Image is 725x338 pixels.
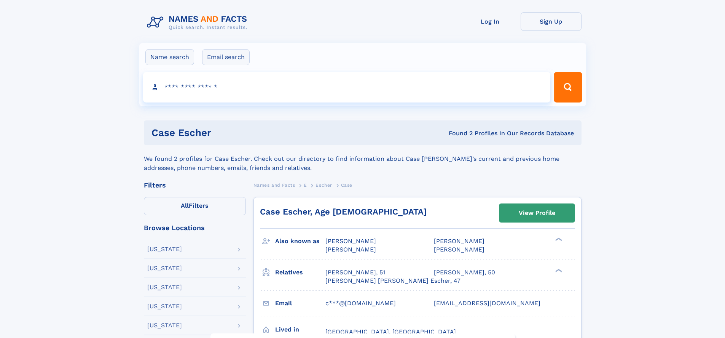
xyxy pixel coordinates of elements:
[519,204,555,222] div: View Profile
[253,180,295,190] a: Names and Facts
[145,49,194,65] label: Name search
[275,235,325,248] h3: Also known as
[325,277,460,285] a: [PERSON_NAME] [PERSON_NAME] Escher, 47
[275,323,325,336] h3: Lived in
[144,182,246,189] div: Filters
[144,145,582,173] div: We found 2 profiles for Case Escher. Check out our directory to find information about Case [PERS...
[553,237,562,242] div: ❯
[554,72,582,103] button: Search Button
[181,202,189,209] span: All
[144,197,246,215] label: Filters
[434,246,484,253] span: [PERSON_NAME]
[325,328,456,335] span: [GEOGRAPHIC_DATA], [GEOGRAPHIC_DATA]
[147,246,182,252] div: [US_STATE]
[147,265,182,271] div: [US_STATE]
[434,237,484,245] span: [PERSON_NAME]
[521,12,582,31] a: Sign Up
[460,12,521,31] a: Log In
[144,12,253,33] img: Logo Names and Facts
[275,297,325,310] h3: Email
[325,246,376,253] span: [PERSON_NAME]
[315,183,332,188] span: Escher
[147,322,182,328] div: [US_STATE]
[553,268,562,273] div: ❯
[325,237,376,245] span: [PERSON_NAME]
[434,268,495,277] a: [PERSON_NAME], 50
[325,300,396,307] span: c***@[DOMAIN_NAME]
[147,303,182,309] div: [US_STATE]
[147,284,182,290] div: [US_STATE]
[330,129,574,138] div: Found 2 Profiles In Our Records Database
[304,180,307,190] a: E
[151,128,330,138] h1: Case Escher
[144,224,246,231] div: Browse Locations
[202,49,250,65] label: Email search
[499,204,575,222] a: View Profile
[143,72,551,103] input: search input
[315,180,332,190] a: Escher
[434,300,540,307] span: [EMAIL_ADDRESS][DOMAIN_NAME]
[260,207,427,216] a: Case Escher, Age [DEMOGRAPHIC_DATA]
[341,183,352,188] span: Case
[325,268,385,277] a: [PERSON_NAME], 51
[304,183,307,188] span: E
[275,266,325,279] h3: Relatives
